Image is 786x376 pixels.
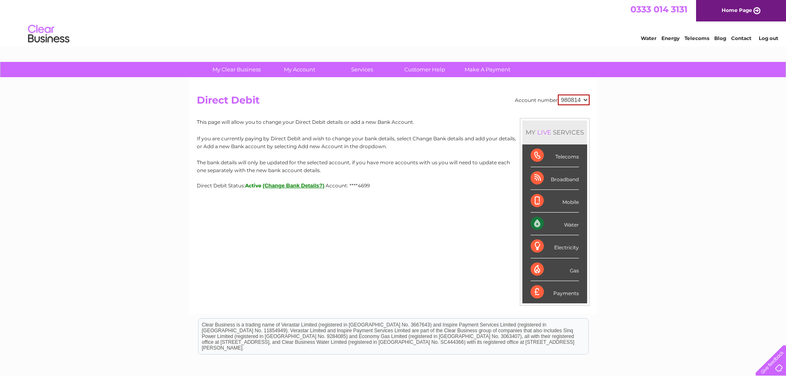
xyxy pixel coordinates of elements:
a: Log out [759,35,778,41]
span: Active [245,182,262,189]
div: Gas [531,258,579,281]
a: Customer Help [391,62,459,77]
div: Broadband [531,167,579,190]
div: LIVE [536,128,553,136]
a: Water [641,35,656,41]
button: (Change Bank Details?) [263,182,325,189]
a: My Account [265,62,333,77]
div: Telecoms [531,144,579,167]
div: Clear Business is a trading name of Verastar Limited (registered in [GEOGRAPHIC_DATA] No. 3667643... [198,5,588,40]
div: Direct Debit Status: [197,182,590,189]
div: Mobile [531,190,579,213]
a: Services [328,62,396,77]
a: Energy [661,35,680,41]
p: If you are currently paying by Direct Debit and wish to change your bank details, select Change B... [197,135,590,150]
div: Electricity [531,235,579,258]
a: 0333 014 3131 [630,4,687,14]
div: Account number [515,95,590,105]
a: My Clear Business [203,62,271,77]
h2: Direct Debit [197,95,590,110]
p: The bank details will only be updated for the selected account, if you have more accounts with us... [197,158,590,174]
div: Water [531,213,579,235]
div: MY SERVICES [522,121,587,144]
a: Blog [714,35,726,41]
a: Telecoms [685,35,709,41]
a: Contact [731,35,751,41]
div: Payments [531,281,579,303]
p: This page will allow you to change your Direct Debit details or add a new Bank Account. [197,118,590,126]
a: Make A Payment [453,62,522,77]
img: logo.png [28,21,70,47]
